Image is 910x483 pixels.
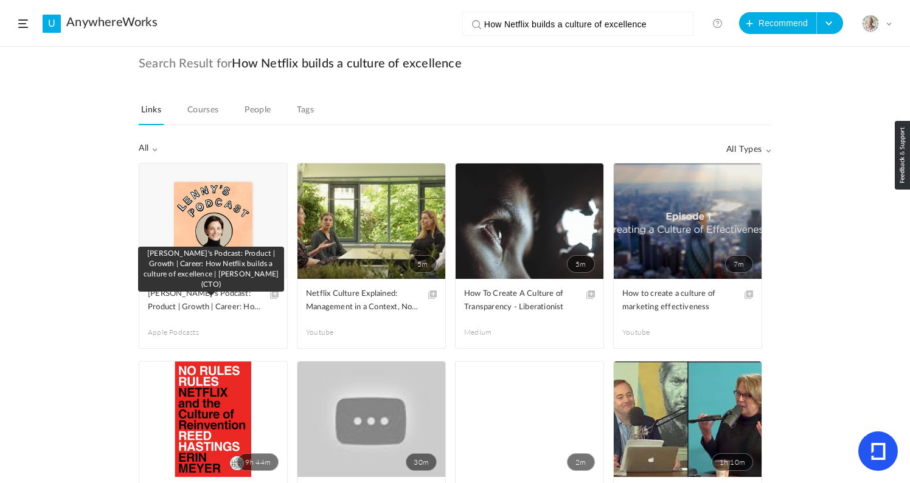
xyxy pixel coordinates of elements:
a: 1h 15m [139,163,287,279]
span: How Netflix builds a culture of excellence [232,57,461,71]
span: ‎[PERSON_NAME]'s Podcast: Product | Growth | Career: How Netflix builds a culture of excellence |... [148,287,260,314]
a: 9h 44m [139,361,287,477]
a: 1h 10m [614,361,762,477]
span: 1h 10m [712,453,753,471]
a: AnywhereWorks [66,15,158,30]
span: 5m [409,255,437,273]
a: People [242,102,274,125]
span: How To Create A Culture of Transparency - Liberationist [464,287,577,314]
a: Links [139,102,164,125]
a: Tags [294,102,316,125]
a: 5m [456,163,603,279]
button: Recommend [739,12,817,34]
span: 5m [567,255,595,273]
a: 7m [614,163,762,279]
span: How to create a culture of marketing effectiveness [622,287,735,314]
a: U [43,15,61,33]
a: 2m [456,361,603,477]
span: 30m [406,453,437,471]
span: 1h 15m [237,255,279,273]
span: 9h 44m [237,453,279,471]
a: ‎[PERSON_NAME]'s Podcast: Product | Growth | Career: How Netflix builds a culture of excellence |... [148,287,279,315]
h2: Search Result for [139,57,771,89]
a: Netflix Culture Explained: Management in a Context, Not Control Environment [306,287,437,315]
span: Netflix Culture Explained: Management in a Context, Not Control Environment [306,287,419,314]
span: Youtube [306,327,372,338]
a: How To Create A Culture of Transparency - Liberationist [464,287,595,315]
a: Courses [185,102,221,125]
span: All [139,143,158,154]
input: Search here... [484,12,677,36]
a: How to create a culture of marketing effectiveness [622,287,753,315]
span: Medium [464,327,530,338]
span: 7m [725,255,753,273]
img: julia-s-version-gybnm-profile-picture-frame-2024-template-16.png [862,15,879,32]
span: Apple Podcasts [148,327,214,338]
span: Youtube [622,327,688,338]
a: 5m [297,163,445,279]
a: 30m [297,361,445,477]
img: loop_feedback_btn.png [895,121,910,190]
span: 2m [567,453,595,471]
span: All Types [726,145,771,155]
